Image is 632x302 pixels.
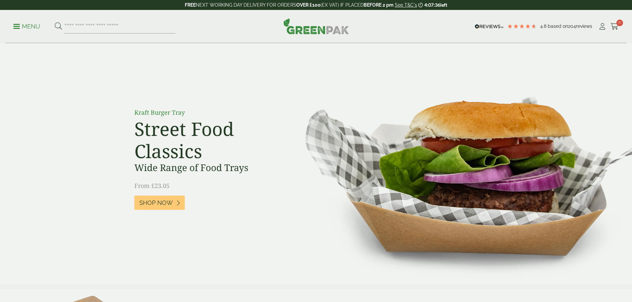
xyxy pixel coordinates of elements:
[540,24,548,29] span: 4.8
[134,118,284,162] h2: Street Food Classics
[185,2,196,8] strong: FREE
[13,23,40,29] a: Menu
[568,24,576,29] span: 204
[134,162,284,173] h3: Wide Range of Food Trays
[507,23,537,29] div: 4.79 Stars
[395,2,417,8] a: See T&C's
[283,18,349,34] img: GreenPak Supplies
[134,182,170,190] span: From £23.05
[134,108,284,117] p: Kraft Burger Tray
[440,2,447,8] span: left
[364,2,393,8] strong: BEFORE 2 pm
[548,24,568,29] span: Based on
[610,23,619,30] i: Cart
[296,2,320,8] strong: OVER £100
[13,23,40,30] p: Menu
[576,24,592,29] span: reviews
[424,2,440,8] span: 4:07:36
[475,24,504,29] img: REVIEWS.io
[134,196,185,210] a: Shop Now
[139,199,173,207] span: Shop Now
[284,43,632,284] img: Street Food Classics
[610,22,619,31] a: 0
[616,20,623,26] span: 0
[598,23,606,30] i: My Account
